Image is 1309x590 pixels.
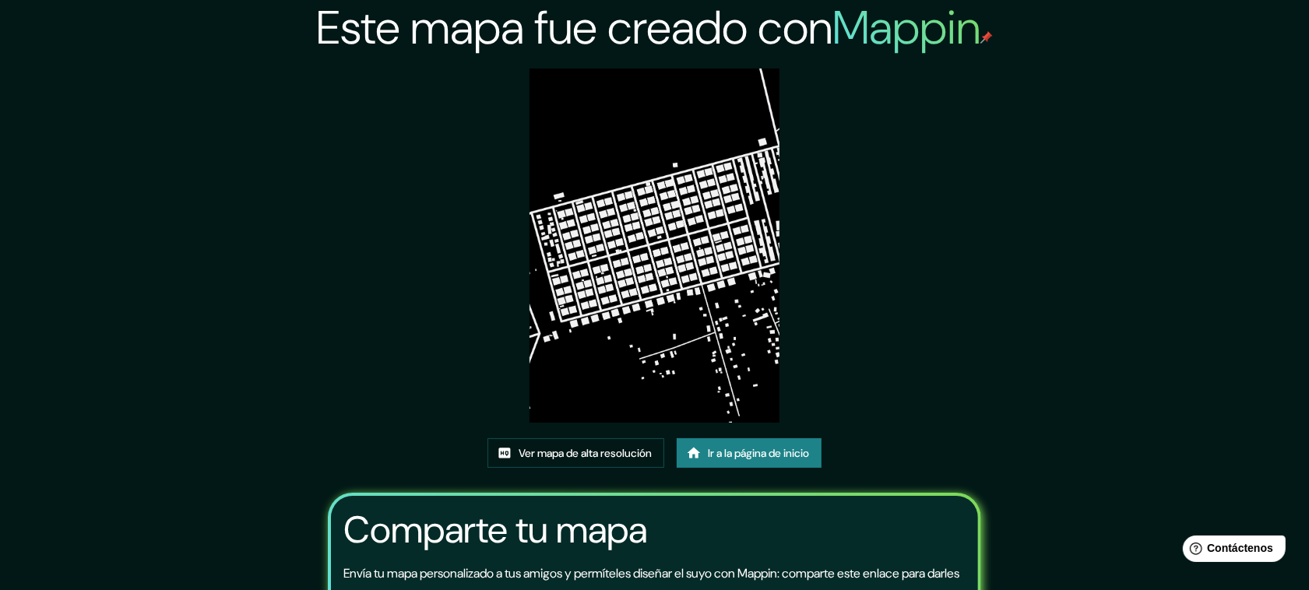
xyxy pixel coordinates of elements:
[708,446,809,460] font: Ir a la página de inicio
[1170,529,1292,573] iframe: Lanzador de widgets de ayuda
[519,446,652,460] font: Ver mapa de alta resolución
[677,438,822,468] a: Ir a la página de inicio
[487,438,664,468] a: Ver mapa de alta resolución
[980,31,993,44] img: pin de mapeo
[530,68,780,423] img: created-map
[343,505,647,554] font: Comparte tu mapa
